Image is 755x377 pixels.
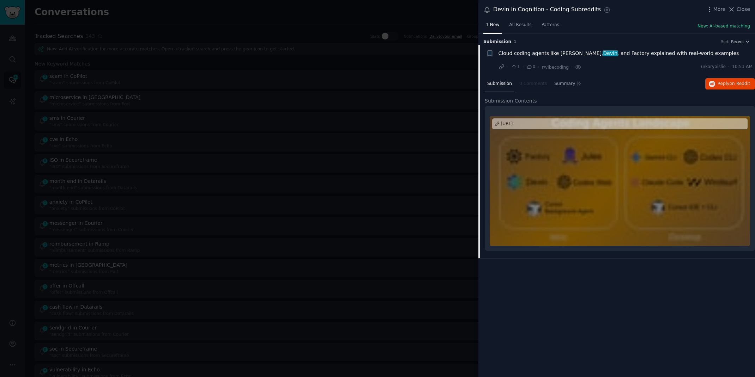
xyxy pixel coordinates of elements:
a: Cloud coding agents like Jules, Devin, and Factory explained with real-world examples[URL] [490,116,750,246]
div: Devin in Cognition - Coding Subreddits [493,5,601,14]
span: 1 New [486,22,499,28]
span: Recent [731,39,744,44]
span: · [571,63,573,71]
span: Summary [554,81,575,87]
span: Cloud coding agents like [PERSON_NAME], , and Factory explained with real-world examples [499,50,739,57]
span: on Reddit [730,81,750,86]
span: · [538,63,539,71]
div: [URL] [501,121,513,127]
a: Patterns [539,19,562,34]
span: Patterns [542,22,559,28]
a: Cloud coding agents like [PERSON_NAME],Devin, and Factory explained with real-world examples [499,50,739,57]
span: More [713,6,726,13]
a: 1 New [483,19,502,34]
button: Close [728,6,750,13]
span: · [728,64,730,70]
span: Devin [603,50,618,56]
span: · [507,63,508,71]
span: Reply [718,81,750,87]
button: Replyon Reddit [705,78,755,89]
span: Submission [487,81,512,87]
span: Submission Contents [485,97,537,105]
span: 1 [511,64,520,70]
span: u/koryoislie [701,64,726,70]
button: More [706,6,726,13]
span: r/vibecoding [542,65,569,70]
span: 1 [514,39,516,44]
span: Close [737,6,750,13]
span: 0 [526,64,535,70]
a: All Results [507,19,534,34]
div: Sort [721,39,729,44]
span: All Results [509,22,531,28]
span: Submission [483,39,511,45]
button: Recent [731,39,750,44]
span: 10:53 AM [732,64,753,70]
span: · [523,63,524,71]
button: New: AI-based matching [697,23,750,30]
